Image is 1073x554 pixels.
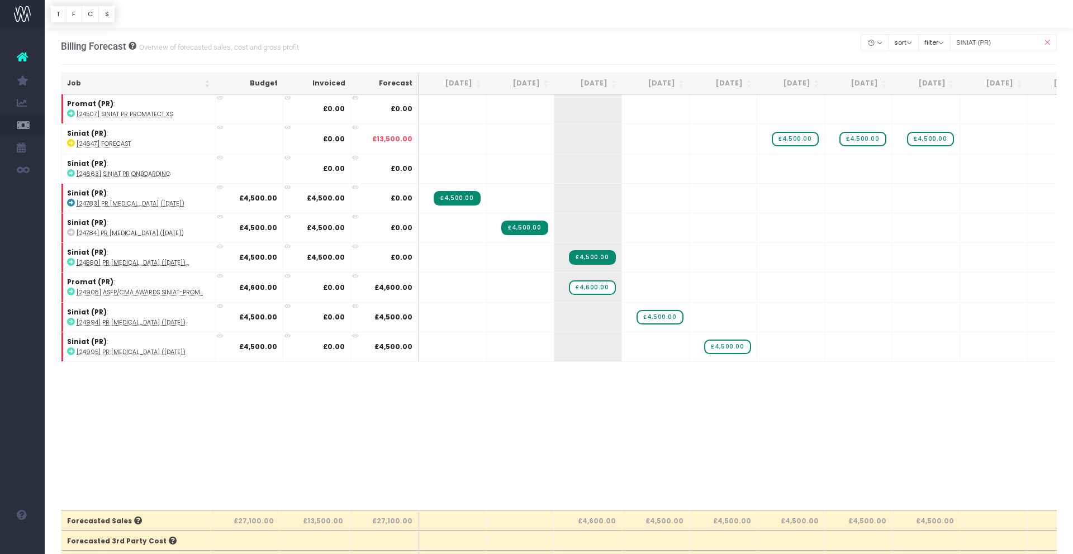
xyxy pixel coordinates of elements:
span: wayahead Sales Forecast Item [839,132,886,146]
th: Jul 25: activate to sort column ascending [419,73,487,94]
th: £4,500.00 [825,510,892,530]
span: Streamtime Invoice: ST6975 – [24784] PR Retainer (August 25) [501,221,548,235]
th: £4,500.00 [892,510,960,530]
strong: Siniat (PR) [67,188,107,198]
button: sort [888,34,919,51]
th: Forecasted 3rd Party Cost [61,530,211,550]
span: Streamtime Invoice: ST7058 – [24880] PR Retainer (September 25) [569,250,615,265]
small: Overview of forecasted sales, cost and gross profit [136,41,299,52]
span: wayahead Sales Forecast Item [704,340,751,354]
strong: £0.00 [323,104,345,113]
button: C [82,6,99,23]
th: £4,500.00 [622,510,690,530]
abbr: [24784] PR Retainer (August 25) [77,229,184,237]
td: : [61,302,216,332]
th: £4,500.00 [690,510,757,530]
strong: £0.00 [323,312,345,322]
span: £0.00 [391,104,412,114]
th: £13,500.00 [280,510,349,530]
strong: £0.00 [323,283,345,292]
span: £0.00 [391,252,412,262]
th: £4,500.00 [757,510,825,530]
td: : [61,154,216,183]
strong: £4,500.00 [239,312,277,322]
span: £13,500.00 [372,134,412,144]
strong: £0.00 [323,164,345,173]
strong: Promat (PR) [67,99,113,108]
strong: Siniat (PR) [67,128,107,138]
td: : [61,242,216,272]
th: Aug 25: activate to sort column ascending [487,73,554,94]
th: Dec 25: activate to sort column ascending [757,73,825,94]
th: Job: activate to sort column ascending [61,73,216,94]
button: T [50,6,67,23]
th: £4,600.00 [554,510,622,530]
th: Nov 25: activate to sort column ascending [690,73,757,94]
td: : [61,123,216,153]
td: : [61,183,216,213]
img: images/default_profile_image.png [14,532,31,548]
th: Oct 25: activate to sort column ascending [622,73,690,94]
span: wayahead Sales Forecast Item [569,280,615,295]
span: wayahead Sales Forecast Item [637,310,683,324]
strong: £4,500.00 [239,342,277,351]
th: £27,100.00 [211,510,280,530]
span: £4,500.00 [374,342,412,352]
input: Search... [950,34,1057,51]
span: £4,600.00 [374,283,412,293]
strong: £4,500.00 [239,193,277,203]
span: Billing Forecast [61,41,126,52]
span: wayahead Sales Forecast Item [772,132,818,146]
abbr: [24995] PR Retainer (November 25) [77,348,186,356]
abbr: [24783] PR Retainer (July 25) [77,199,184,208]
span: Forecasted Sales [67,516,142,526]
td: : [61,332,216,361]
strong: £4,500.00 [307,193,345,203]
span: Streamtime Invoice: ST6963 – [24783] PR Retainer (July 25) [434,191,480,206]
th: £27,100.00 [349,510,419,530]
abbr: [24663] Siniat PR onboarding [77,170,170,178]
th: Forecast [351,73,419,94]
button: F [66,6,82,23]
strong: Siniat (PR) [67,218,107,227]
td: : [61,272,216,302]
strong: £4,500.00 [307,223,345,232]
strong: Promat (PR) [67,277,113,286]
span: £0.00 [391,193,412,203]
td: : [61,94,216,123]
th: Jan 26: activate to sort column ascending [825,73,892,94]
th: Invoiced [283,73,351,94]
td: : [61,213,216,242]
abbr: [24994] PR Retainer (October 25) [77,318,186,327]
strong: £0.00 [323,134,345,144]
strong: Siniat (PR) [67,159,107,168]
strong: £4,500.00 [307,252,345,262]
th: Mar 26: activate to sort column ascending [960,73,1028,94]
strong: £4,600.00 [239,283,277,292]
span: wayahead Sales Forecast Item [907,132,953,146]
abbr: [24507] Siniat PR Promatect XS [77,110,173,118]
strong: Siniat (PR) [67,307,107,317]
button: filter [918,34,951,51]
strong: £0.00 [323,342,345,351]
th: Budget [216,73,283,94]
button: S [98,6,115,23]
span: £0.00 [391,223,412,233]
strong: £4,500.00 [239,223,277,232]
th: Feb 26: activate to sort column ascending [892,73,960,94]
abbr: [24880] PR Retainer (September 25) [77,259,189,267]
abbr: [24647] Forecast [77,140,131,148]
span: £0.00 [391,164,412,174]
div: Vertical button group [50,6,115,23]
strong: £4,500.00 [239,252,277,262]
span: £4,500.00 [374,312,412,322]
strong: Siniat (PR) [67,337,107,346]
abbr: [24908] ASFP/CMA Awards Siniat-Promat [77,288,203,297]
th: Sep 25: activate to sort column ascending [554,73,622,94]
strong: Siniat (PR) [67,247,107,257]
